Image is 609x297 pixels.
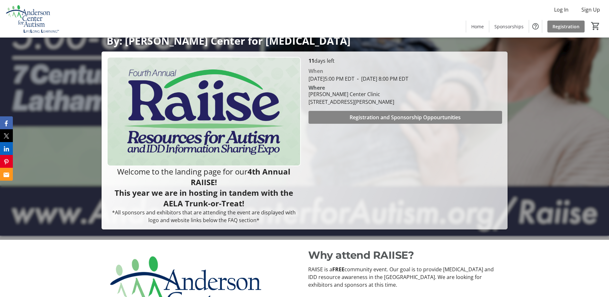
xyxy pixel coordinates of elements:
span: Sign Up [581,6,600,14]
span: Home [471,23,484,30]
img: Campaign CTA Media Photo [107,57,300,166]
span: Sponsorships [494,23,524,30]
img: Anderson Center for Autism's Logo [4,3,61,35]
a: Registration [547,21,585,32]
a: Home [466,21,489,32]
span: [DATE] 5:00 PM EDT [309,75,354,82]
div: When [309,67,323,75]
span: 11 [309,57,314,64]
button: Help [529,20,542,33]
strong: 4th Annual RAIISE! [191,166,291,187]
div: Where [309,85,325,90]
button: Sign Up [576,4,605,15]
p: By: [PERSON_NAME] Center for [MEDICAL_DATA] [107,35,502,46]
button: Registration and Sponsorship Oppourtunities [309,111,502,124]
span: [DATE] 8:00 PM EDT [354,75,408,82]
a: Sponsorships [489,21,529,32]
strong: FREE [332,266,344,273]
button: Log In [549,4,574,15]
span: Registration and Sponsorship Oppourtunities [350,113,461,121]
div: [PERSON_NAME] Center Clinic [309,90,394,98]
p: days left [309,57,502,65]
span: - [354,75,361,82]
span: Log In [554,6,569,14]
div: [STREET_ADDRESS][PERSON_NAME] [309,98,394,106]
p: *All sponsors and exhibitors that are attending the event are displayed with logo and website lin... [107,209,300,224]
span: Welcome to the landing page for our [117,166,248,177]
p: Why attend RAIISE? [308,248,503,263]
strong: This year we are in hosting in tandem with the AELA Trunk-or-Treat! [115,187,293,209]
span: RAIISE is a [308,266,332,273]
button: Cart [590,20,601,32]
span: Registration [552,23,579,30]
span: community event. Our goal is to provide [MEDICAL_DATA] and IDD resource awareness in the [GEOGRAP... [308,266,494,288]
